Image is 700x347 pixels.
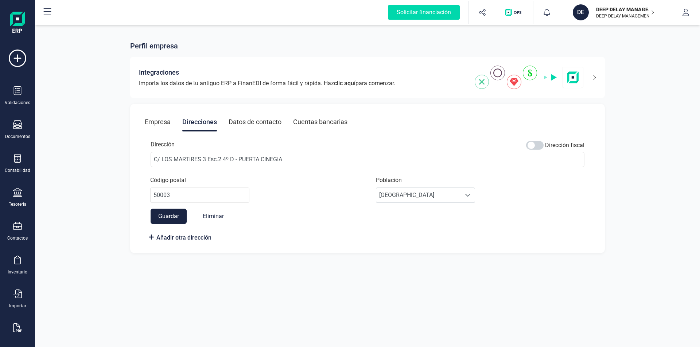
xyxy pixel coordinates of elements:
p: DEEP DELAY MANAGEMENT SL [596,6,654,13]
div: Contactos [7,235,28,241]
div: Documentos [5,134,30,139]
img: integrations-img [475,66,584,89]
button: Guardar [151,209,187,224]
span: [GEOGRAPHIC_DATA] [376,188,461,202]
div: DE [573,4,589,20]
button: Logo de OPS [501,1,529,24]
span: clic aquí [334,80,355,87]
span: Importa los datos de tu antiguo ERP a FinanEDI de forma fácil y rápida. Haz para comenzar. [139,79,395,88]
img: Logo de OPS [505,9,524,16]
button: Eliminar [195,209,231,224]
div: Solicitar financiación [388,5,460,20]
div: Importar [9,303,26,309]
div: Empresa [145,113,171,131]
div: Contabilidad [5,167,30,173]
p: DEEP DELAY MANAGEMENT SL [596,13,654,19]
div: Inventario [8,269,27,275]
label: Población [376,176,402,185]
label: Dirección [151,140,175,149]
div: Datos de contacto [229,113,281,131]
span: Perfil empresa [130,41,178,51]
span: Añadir otra dirección [156,233,211,242]
button: Solicitar financiación [379,1,468,24]
div: Tesorería [9,201,27,207]
label: Código postal [150,176,186,185]
div: Validaciones [5,100,30,106]
span: Integraciones [139,67,179,78]
img: Logo Finanedi [10,12,25,35]
div: Cuentas bancarias [293,113,347,131]
button: DEDEEP DELAY MANAGEMENT SLDEEP DELAY MANAGEMENT SL [570,1,663,24]
span: Dirección fiscal [545,141,584,150]
div: Direcciones [182,113,217,131]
